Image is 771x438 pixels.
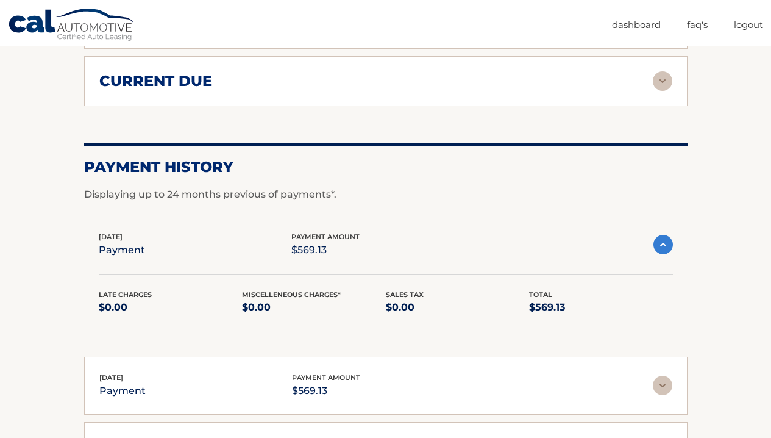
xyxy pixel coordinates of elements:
span: payment amount [292,373,360,382]
h2: current due [99,72,212,90]
p: $0.00 [99,299,243,316]
span: [DATE] [99,373,123,382]
h2: Payment History [84,158,688,176]
p: $569.13 [292,382,360,400]
a: Logout [734,15,763,35]
p: $569.13 [529,299,673,316]
p: payment [99,242,145,259]
p: $0.00 [386,299,530,316]
p: $569.13 [291,242,360,259]
img: accordion-rest.svg [653,71,672,91]
span: Total [529,290,552,299]
a: Dashboard [612,15,661,35]
p: payment [99,382,146,400]
span: Miscelleneous Charges* [242,290,341,299]
span: Late Charges [99,290,152,299]
a: Cal Automotive [8,8,136,43]
p: $0.00 [242,299,386,316]
a: FAQ's [687,15,708,35]
span: [DATE] [99,232,123,241]
img: accordion-active.svg [653,235,673,254]
img: accordion-rest.svg [653,376,672,395]
span: Sales Tax [386,290,424,299]
span: payment amount [291,232,360,241]
p: Displaying up to 24 months previous of payments*. [84,187,688,202]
